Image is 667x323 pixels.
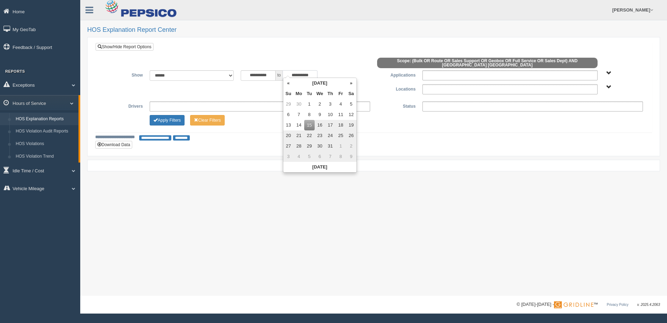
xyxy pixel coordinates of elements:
[13,150,78,163] a: HOS Violation Trend
[294,141,304,151] td: 28
[95,141,132,149] button: Download Data
[283,78,294,88] th: «
[346,120,357,130] td: 19
[336,88,346,99] th: Fr
[336,130,346,141] td: 25
[315,120,325,130] td: 16
[276,70,283,81] span: to
[325,88,336,99] th: Th
[96,43,153,51] a: Show/Hide Report Options
[304,99,315,109] td: 1
[315,151,325,162] td: 6
[315,141,325,151] td: 30
[101,70,146,79] label: Show
[315,88,325,99] th: We
[346,88,357,99] th: Sa
[325,120,336,130] td: 17
[87,27,660,34] h2: HOS Explanation Report Center
[325,151,336,162] td: 7
[304,130,315,141] td: 22
[346,78,357,88] th: »
[283,130,294,141] td: 20
[304,109,315,120] td: 8
[374,101,419,110] label: Status
[283,151,294,162] td: 3
[190,115,225,125] button: Change Filter Options
[101,101,146,110] label: Drivers
[304,120,315,130] td: 15
[346,141,357,151] td: 2
[294,99,304,109] td: 30
[336,141,346,151] td: 1
[325,141,336,151] td: 31
[336,120,346,130] td: 18
[325,109,336,120] td: 10
[304,141,315,151] td: 29
[294,120,304,130] td: 14
[283,99,294,109] td: 29
[517,301,660,308] div: © [DATE]-[DATE] - ™
[346,99,357,109] td: 5
[336,99,346,109] td: 4
[637,303,660,307] span: v. 2025.4.2063
[374,84,419,93] label: Locations
[325,99,336,109] td: 3
[294,151,304,162] td: 4
[374,70,419,79] label: Applications
[554,301,593,308] img: Gridline
[346,109,357,120] td: 12
[13,113,78,125] a: HOS Explanation Reports
[346,151,357,162] td: 9
[283,141,294,151] td: 27
[13,138,78,150] a: HOS Violations
[283,162,357,172] th: [DATE]
[315,109,325,120] td: 9
[294,78,346,88] th: [DATE]
[283,109,294,120] td: 6
[294,109,304,120] td: 7
[304,151,315,162] td: 5
[346,130,357,141] td: 26
[294,88,304,99] th: Mo
[315,99,325,109] td: 2
[325,130,336,141] td: 24
[607,303,628,307] a: Privacy Policy
[336,109,346,120] td: 11
[315,130,325,141] td: 23
[304,88,315,99] th: Tu
[283,120,294,130] td: 13
[336,151,346,162] td: 8
[13,125,78,138] a: HOS Violation Audit Reports
[150,115,185,125] button: Change Filter Options
[294,130,304,141] td: 21
[283,88,294,99] th: Su
[377,58,598,68] span: Scope: (Bulk OR Route OR Sales Support OR Geobox OR Full Service OR Sales Dept) AND [GEOGRAPHIC_D...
